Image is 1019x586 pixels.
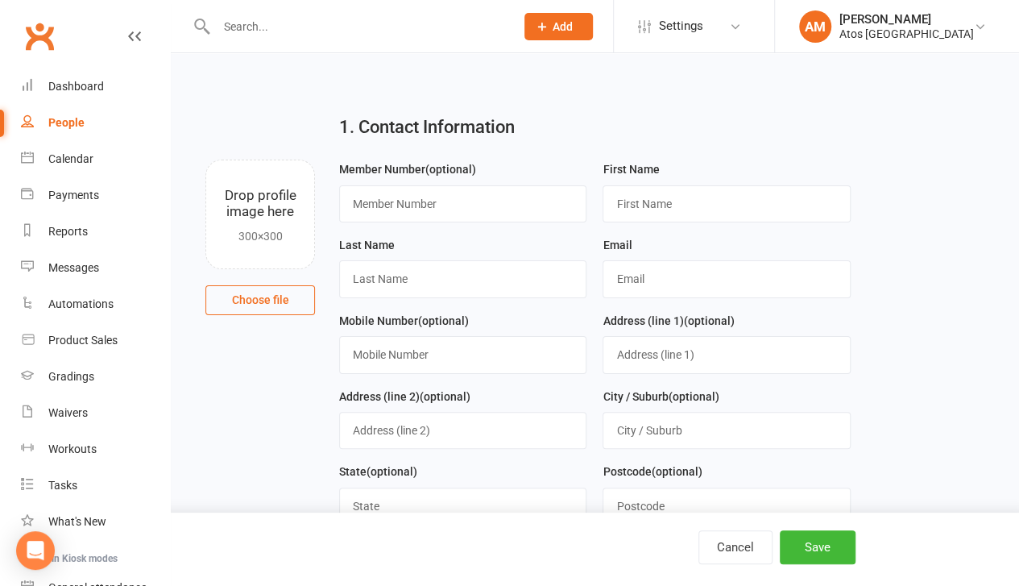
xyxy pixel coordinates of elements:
a: Automations [21,286,170,322]
div: What's New [48,515,106,528]
div: Open Intercom Messenger [16,531,55,570]
input: Search... [211,15,503,38]
div: AM [799,10,831,43]
a: What's New [21,504,170,540]
a: Reports [21,214,170,250]
div: Payments [48,189,99,202]
spang: (optional) [418,314,469,327]
label: First Name [603,160,659,178]
a: Calendar [21,141,170,177]
div: Workouts [48,443,97,455]
input: City / Suburb [603,412,850,449]
input: Email [603,260,850,297]
input: Member Number [339,185,586,222]
div: Waivers [48,406,88,419]
label: Last Name [339,236,395,254]
label: Address (line 2) [339,388,470,405]
button: Save [780,530,855,564]
input: Postcode [603,488,850,525]
div: People [48,116,85,129]
button: Choose file [205,285,315,314]
div: Messages [48,261,99,274]
label: Postcode [603,463,702,480]
label: Mobile Number [339,312,469,330]
a: Product Sales [21,322,170,359]
label: Member Number [339,160,476,178]
input: Address (line 1) [603,336,850,373]
a: Tasks [21,468,170,504]
input: Last Name [339,260,586,297]
div: Product Sales [48,334,118,347]
a: Waivers [21,395,170,431]
a: Clubworx [19,16,60,56]
button: Cancel [698,530,773,564]
a: People [21,105,170,141]
a: Payments [21,177,170,214]
div: Calendar [48,152,93,165]
div: [PERSON_NAME] [839,12,974,27]
input: First Name [603,185,850,222]
div: Atos [GEOGRAPHIC_DATA] [839,27,974,41]
spang: (optional) [651,465,702,478]
h2: 1. Contact Information [339,118,851,137]
a: Workouts [21,431,170,468]
a: Gradings [21,359,170,395]
spang: (optional) [683,314,734,327]
div: Automations [48,297,114,310]
a: Dashboard [21,69,170,105]
label: City / Suburb [603,388,719,405]
label: State [339,463,417,480]
spang: (optional) [420,390,470,403]
label: Address (line 1) [603,312,734,330]
input: Address (line 2) [339,412,586,449]
spang: (optional) [367,465,417,478]
div: Tasks [48,479,77,492]
div: Dashboard [48,80,104,93]
input: Mobile Number [339,336,586,373]
div: Gradings [48,370,94,383]
spang: (optional) [668,390,719,403]
label: Email [603,236,632,254]
button: Add [524,13,593,40]
div: Reports [48,225,88,238]
span: Add [553,20,573,33]
input: State [339,488,586,525]
span: Settings [659,8,703,44]
a: Messages [21,250,170,286]
spang: (optional) [425,163,476,176]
